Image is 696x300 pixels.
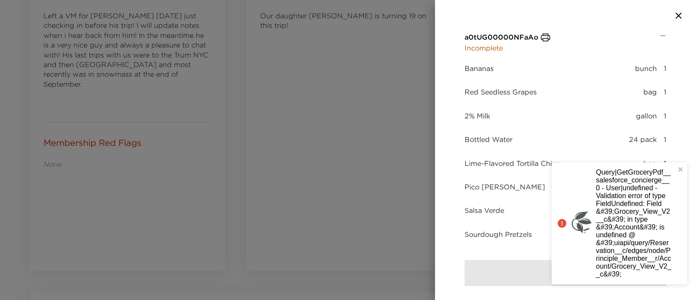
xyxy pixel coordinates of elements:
[465,32,666,53] div: a0tUG00000NFaAoIncomplete
[636,111,657,121] span: gallon
[643,87,657,97] span: bag
[678,166,684,174] button: close
[465,229,532,239] span: Sourdough Pretzels
[465,158,560,168] span: Lime-Flavored Tortilla Chips
[664,158,666,168] span: 1
[664,64,666,73] span: 1
[465,135,512,144] span: Bottled Water
[465,87,537,97] span: Red Seedless Grapes
[571,212,592,233] img: Exclusive Resorts logo
[465,43,551,53] p: Incomplete
[664,87,666,97] span: 1
[465,182,545,192] span: Pico [PERSON_NAME]
[635,64,657,73] span: bunch
[465,64,494,73] span: Bananas
[465,111,490,121] span: 2% Milk
[664,111,666,121] span: 1
[465,32,539,43] p: a0tUG00000NFaAo
[664,135,666,144] span: 1
[629,135,657,144] span: 24 pack
[643,158,657,168] span: bag
[465,206,504,215] span: Salsa Verde
[596,169,672,278] p: Query|GetGroceryPdf__salesforce_concierge__0 - User|undefined - Validation error of type FieldUnd...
